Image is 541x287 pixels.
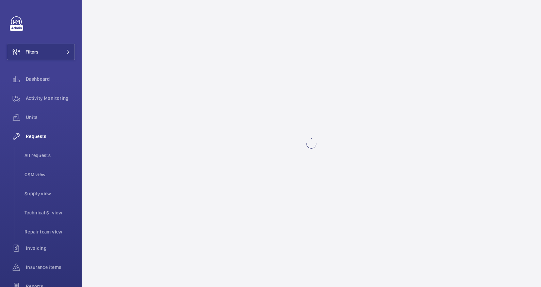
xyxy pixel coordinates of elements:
span: Filters [26,48,38,55]
span: Insurance items [26,264,75,271]
button: Filters [7,44,75,60]
span: CSM view [24,171,75,178]
span: Requests [26,133,75,140]
span: Technical S. view [24,209,75,216]
span: Supply view [24,190,75,197]
span: Repair team view [24,228,75,235]
span: Dashboard [26,76,75,82]
span: All requests [24,152,75,159]
span: Activity Monitoring [26,95,75,102]
span: Units [26,114,75,121]
span: Invoicing [26,245,75,252]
